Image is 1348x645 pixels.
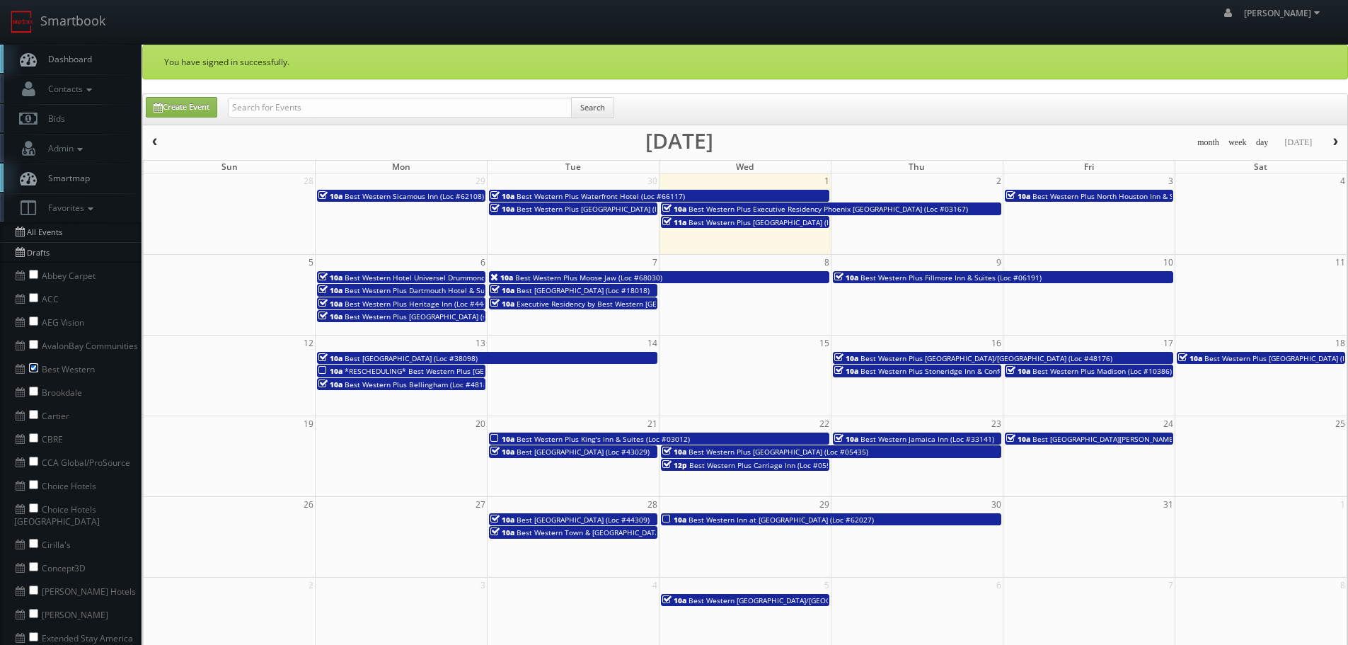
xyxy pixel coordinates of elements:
[823,578,831,593] span: 5
[689,515,874,525] span: Best Western Inn at [GEOGRAPHIC_DATA] (Loc #62027)
[318,285,342,295] span: 10a
[11,11,33,33] img: smartbook-logo.png
[490,299,514,309] span: 10a
[834,434,858,444] span: 10a
[490,515,514,525] span: 10a
[41,113,65,125] span: Bids
[1167,578,1175,593] span: 7
[41,53,92,65] span: Dashboard
[1167,173,1175,188] span: 3
[221,161,238,173] span: Sun
[1084,161,1094,173] span: Fri
[517,204,696,214] span: Best Western Plus [GEOGRAPHIC_DATA] (Loc #50153)
[571,97,614,118] button: Search
[689,204,968,214] span: Best Western Plus Executive Residency Phoenix [GEOGRAPHIC_DATA] (Loc #03167)
[823,173,831,188] span: 1
[318,353,342,363] span: 10a
[41,172,90,184] span: Smartmap
[490,191,514,201] span: 10a
[651,255,659,270] span: 7
[1192,134,1224,152] button: month
[302,497,315,512] span: 26
[1162,497,1175,512] span: 31
[1339,497,1347,512] span: 1
[1006,191,1030,201] span: 10a
[1244,7,1324,19] span: [PERSON_NAME]
[345,299,498,309] span: Best Western Plus Heritage Inn (Loc #44463)
[517,191,685,201] span: Best Western Plus Waterfront Hotel (Loc #66117)
[1006,366,1030,376] span: 10a
[490,285,514,295] span: 10a
[490,273,513,282] span: 10a
[490,204,514,214] span: 10a
[517,447,650,457] span: Best [GEOGRAPHIC_DATA] (Loc #43029)
[860,366,1093,376] span: Best Western Plus Stoneridge Inn & Conference Centre (Loc #66085)
[662,460,687,470] span: 12p
[1032,434,1221,444] span: Best [GEOGRAPHIC_DATA][PERSON_NAME] (Loc #32091)
[990,416,1003,431] span: 23
[860,434,994,444] span: Best Western Jamaica Inn (Loc #33141)
[1032,191,1237,201] span: Best Western Plus North Houston Inn & Suites (Loc #44475)
[517,299,761,309] span: Executive Residency by Best Western [GEOGRAPHIC_DATA] (Loc #61103)
[490,447,514,457] span: 10a
[662,217,686,227] span: 11a
[490,527,514,537] span: 10a
[1162,255,1175,270] span: 10
[490,434,514,444] span: 10a
[662,447,686,457] span: 10a
[318,273,342,282] span: 10a
[1032,366,1172,376] span: Best Western Plus Madison (Loc #10386)
[318,312,342,321] span: 10a
[307,578,315,593] span: 2
[909,161,925,173] span: Thu
[834,366,858,376] span: 10a
[860,273,1042,282] span: Best Western Plus Fillmore Inn & Suites (Loc #06191)
[834,273,858,282] span: 10a
[565,161,581,173] span: Tue
[646,173,659,188] span: 30
[318,366,342,376] span: 10a
[646,336,659,350] span: 14
[479,578,487,593] span: 3
[818,336,831,350] span: 15
[345,273,546,282] span: Best Western Hotel Universel Drummondville (Loc #67019)
[645,134,713,148] h2: [DATE]
[517,515,650,525] span: Best [GEOGRAPHIC_DATA] (Loc #44309)
[990,497,1003,512] span: 30
[646,497,659,512] span: 28
[689,460,841,470] span: Best Western Plus Carriage Inn (Loc #05595)
[818,497,831,512] span: 29
[146,97,217,118] a: Create Event
[1162,336,1175,350] span: 17
[474,173,487,188] span: 29
[662,595,686,605] span: 10a
[646,416,659,431] span: 21
[1006,434,1030,444] span: 10a
[662,204,686,214] span: 10a
[651,578,659,593] span: 4
[302,336,315,350] span: 12
[1334,255,1347,270] span: 11
[1162,416,1175,431] span: 24
[164,56,1326,68] p: You have signed in successfully.
[860,353,1112,363] span: Best Western Plus [GEOGRAPHIC_DATA]/[GEOGRAPHIC_DATA] (Loc #48176)
[1339,173,1347,188] span: 4
[302,173,315,188] span: 28
[818,416,831,431] span: 22
[995,255,1003,270] span: 9
[474,336,487,350] span: 13
[345,379,494,389] span: Best Western Plus Bellingham (Loc #48188)
[834,353,858,363] span: 10a
[823,255,831,270] span: 8
[479,255,487,270] span: 6
[345,353,478,363] span: Best [GEOGRAPHIC_DATA] (Loc #38098)
[228,98,572,118] input: Search for Events
[345,366,588,376] span: *RESCHEDULING* Best Western Plus [GEOGRAPHIC_DATA] (Loc #05521)
[41,142,86,154] span: Admin
[302,416,315,431] span: 19
[1339,578,1347,593] span: 8
[392,161,410,173] span: Mon
[515,273,662,282] span: Best Western Plus Moose Jaw (Loc #68030)
[689,595,924,605] span: Best Western [GEOGRAPHIC_DATA]/[GEOGRAPHIC_DATA] (Loc #05785)
[41,83,96,95] span: Contacts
